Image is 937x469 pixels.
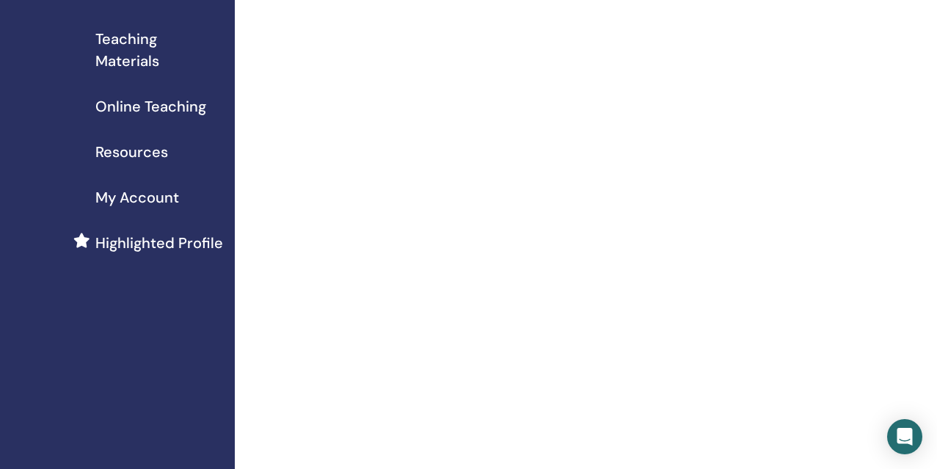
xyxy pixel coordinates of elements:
[95,232,223,254] span: Highlighted Profile
[95,28,223,72] span: Teaching Materials
[95,95,206,117] span: Online Teaching
[95,186,179,208] span: My Account
[887,419,922,454] div: Open Intercom Messenger
[95,141,168,163] span: Resources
